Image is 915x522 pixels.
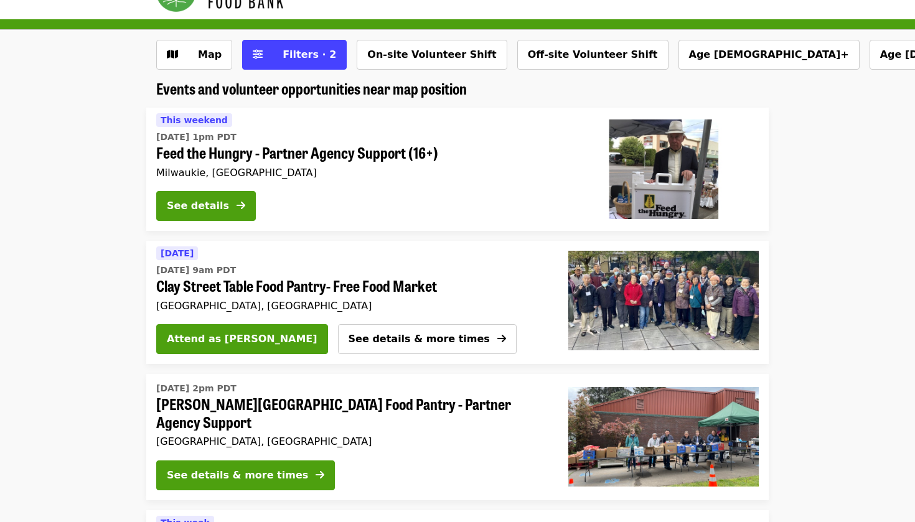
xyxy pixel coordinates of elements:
button: Show map view [156,40,232,70]
button: Attend as [PERSON_NAME] [156,324,328,354]
button: Filters (2 selected) [242,40,347,70]
img: Kelly Elementary School Food Pantry - Partner Agency Support organized by Oregon Food Bank [568,387,759,487]
button: Off-site Volunteer Shift [517,40,669,70]
span: This weekend [161,115,228,125]
button: On-site Volunteer Shift [357,40,507,70]
span: Events and volunteer opportunities near map position [156,77,467,99]
div: See details [167,198,229,213]
img: Feed the Hungry - Partner Agency Support (16+) organized by Oregon Food Bank [568,119,759,219]
i: sliders-h icon [253,49,263,60]
span: [DATE] [161,248,194,258]
i: arrow-right icon [237,200,245,212]
div: Milwaukie, [GEOGRAPHIC_DATA] [156,167,548,179]
a: Clay Street Table Food Pantry- Free Food Market [558,241,769,364]
a: See details for "Clay Street Table Food Pantry- Free Food Market" [156,246,538,314]
i: map icon [167,49,178,60]
button: Age [DEMOGRAPHIC_DATA]+ [678,40,860,70]
span: Clay Street Table Food Pantry- Free Food Market [156,277,538,295]
time: [DATE] 1pm PDT [156,131,237,144]
button: See details & more times [156,460,335,490]
div: [GEOGRAPHIC_DATA], [GEOGRAPHIC_DATA] [156,300,538,312]
div: [GEOGRAPHIC_DATA], [GEOGRAPHIC_DATA] [156,436,548,447]
button: See details [156,191,256,221]
i: arrow-right icon [316,469,324,481]
span: Attend as [PERSON_NAME] [167,332,317,347]
span: See details & more times [349,333,490,345]
i: arrow-right icon [497,333,506,345]
a: See details for "Kelly Elementary School Food Pantry - Partner Agency Support" [146,374,769,500]
span: [PERSON_NAME][GEOGRAPHIC_DATA] Food Pantry - Partner Agency Support [156,395,548,431]
span: Feed the Hungry - Partner Agency Support (16+) [156,144,548,162]
a: See details for "Feed the Hungry - Partner Agency Support (16+)" [146,108,769,231]
div: See details & more times [167,468,308,483]
span: Map [198,49,222,60]
span: Filters · 2 [283,49,336,60]
time: [DATE] 2pm PDT [156,382,237,395]
button: See details & more times [338,324,517,354]
time: [DATE] 9am PDT [156,264,236,277]
img: Clay Street Table Food Pantry- Free Food Market organized by Oregon Food Bank [568,251,759,350]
